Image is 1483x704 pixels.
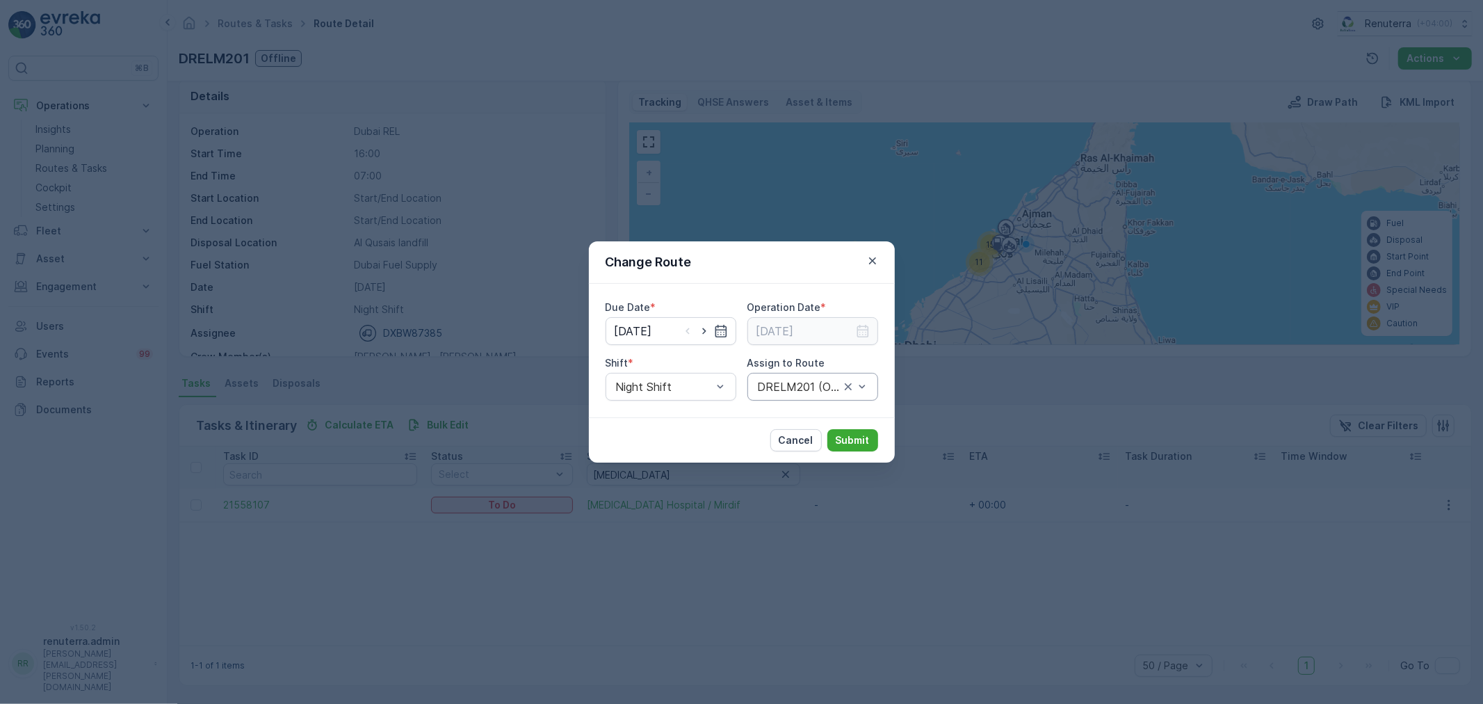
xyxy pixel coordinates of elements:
[779,433,813,447] p: Cancel
[836,433,870,447] p: Submit
[827,429,878,451] button: Submit
[606,253,692,272] p: Change Route
[606,317,736,345] input: dd/mm/yyyy
[747,301,821,313] label: Operation Date
[770,429,822,451] button: Cancel
[747,317,878,345] input: dd/mm/yyyy
[747,357,825,369] label: Assign to Route
[606,357,629,369] label: Shift
[606,301,651,313] label: Due Date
